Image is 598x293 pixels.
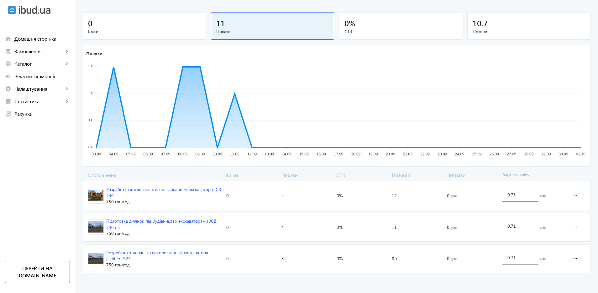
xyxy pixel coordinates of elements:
[64,98,70,104] mat-icon: keyboard_arrow_right
[473,18,488,28] span: 10.7
[8,6,16,14] img: ibud.svg
[106,218,221,230] div: Підготовка ділянок під будівництво екскаваторами JCB 240 nlc
[368,152,378,157] tspan: 19.09
[5,261,70,283] a: Перейти на [DOMAIN_NAME]
[351,152,360,157] tspan: 18.09
[447,255,457,262] span: 0 грн
[337,255,343,262] span: 0%
[64,86,70,92] mat-icon: keyboard_arrow_right
[226,255,229,262] span: 0
[14,36,70,42] span: Домашня сторінка
[279,172,334,179] span: Покази
[337,224,343,230] span: 0%
[88,188,103,203] img: 5e493ad868d6b3215-IMG_1702.JPG
[281,193,284,199] span: 4
[540,224,546,230] span: грн
[540,193,546,199] span: грн
[88,118,93,122] tspan: 1.0
[88,28,201,35] span: Кліки
[161,152,170,157] tspan: 07.09
[223,172,279,179] span: Кліки
[5,61,11,67] mat-icon: grid_view
[106,230,221,236] div: 750 грн /год
[344,18,349,28] span: 0
[420,152,430,157] tspan: 22.09
[109,152,118,157] tspan: 04.09
[226,193,229,199] span: 0
[541,152,551,157] tspan: 29.09
[571,220,579,235] mat-icon: more_horiz
[106,262,221,268] div: 750 грн /год
[88,251,103,266] img: 5e4942a13fe8e6892-5e493c0a83de57549-5e493ae2d930e9662-%D0%B7%D0%BE%D0%B1%D1%80%D0%B0%D0%B6%D0%B5%...
[14,86,64,92] span: Налаштування
[106,186,221,199] div: Разработка котлована с использованием экскаватора JCB 240
[392,255,398,262] span: 8.7
[106,250,221,262] div: Розробка котлованів з використанням екскаватора Liebherr 924
[559,152,568,157] tspan: 30.09
[195,152,205,157] tspan: 09.09
[19,6,50,14] img: ibud_text.svg
[5,86,11,92] mat-icon: settings
[216,18,225,28] span: 11
[281,224,284,230] span: 4
[524,152,533,157] tspan: 28.09
[265,152,274,157] tspan: 13.09
[216,28,329,35] span: Покази
[445,172,500,179] span: Витрати
[126,152,136,157] tspan: 05.09
[344,28,457,35] span: CTR
[83,172,223,179] span: Оголошення
[334,172,389,179] span: CTR
[571,188,579,203] mat-icon: more_horiz
[472,152,482,157] tspan: 25.09
[317,152,326,157] tspan: 16.09
[473,28,585,35] span: Позиція
[386,152,395,157] tspan: 20.09
[88,91,93,95] tspan: 2.0
[490,152,499,157] tspan: 26.09
[88,220,103,235] img: 5e493c0a83de57549-5e493ae2d930e9662-%D0%B7%D0%BE%D0%B1%D1%80%D0%B0%D0%B6%D0%B5%D0%BD%D0%BD%D1%8F_...
[14,73,70,79] span: Рекламні кампанії
[334,152,343,157] tspan: 17.09
[5,48,11,54] mat-icon: shopping_cart
[447,224,457,230] span: 0 грн
[282,152,291,157] tspan: 14.09
[92,152,101,157] tspan: 03.09
[64,61,70,67] mat-icon: keyboard_arrow_right
[64,48,70,54] mat-icon: keyboard_arrow_right
[213,152,222,157] tspan: 10.09
[500,172,565,179] span: Вартість кліку
[507,152,516,157] tspan: 27.09
[540,255,546,262] span: грн
[14,48,64,54] span: Замовлення
[349,18,355,28] span: %
[230,152,239,157] tspan: 11.09
[88,18,92,28] span: 0
[86,51,102,57] text: Покази
[247,152,257,157] tspan: 12.09
[337,193,343,199] span: 0%
[106,199,221,205] div: 750 грн /год
[403,152,412,157] tspan: 21.09
[576,152,585,157] tspan: 01.10
[281,255,284,262] span: 3
[144,152,153,157] tspan: 06.09
[447,193,457,199] span: 0 грн
[5,98,11,104] mat-icon: analytics
[392,224,397,230] span: 11
[88,64,93,68] tspan: 3.0
[299,152,309,157] tspan: 15.09
[5,111,11,117] mat-icon: receipt_long
[389,172,444,179] span: Позиція
[571,251,579,266] mat-icon: more_horiz
[438,152,447,157] tspan: 23.09
[455,152,464,157] tspan: 24.09
[14,111,70,117] span: Рахунки
[14,61,64,67] span: Каталог
[88,145,93,149] tspan: 0.0
[392,193,397,199] span: 12
[14,98,64,104] span: Статистика
[178,152,187,157] tspan: 08.09
[5,73,11,79] mat-icon: campaign
[5,36,11,42] mat-icon: home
